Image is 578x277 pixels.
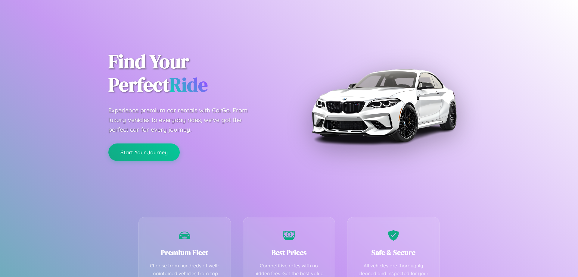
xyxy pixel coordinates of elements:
[252,247,326,257] h3: Best Prices
[356,247,430,257] h3: Safe & Secure
[108,105,259,134] p: Experience premium car rentals with CarGo. From luxury vehicles to everyday rides, we've got the ...
[108,143,180,161] button: Start Your Journey
[169,71,208,98] span: Ride
[108,50,280,96] h1: Find Your Perfect
[309,30,459,181] img: Premium BMW car rental vehicle
[148,247,222,257] h3: Premium Fleet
